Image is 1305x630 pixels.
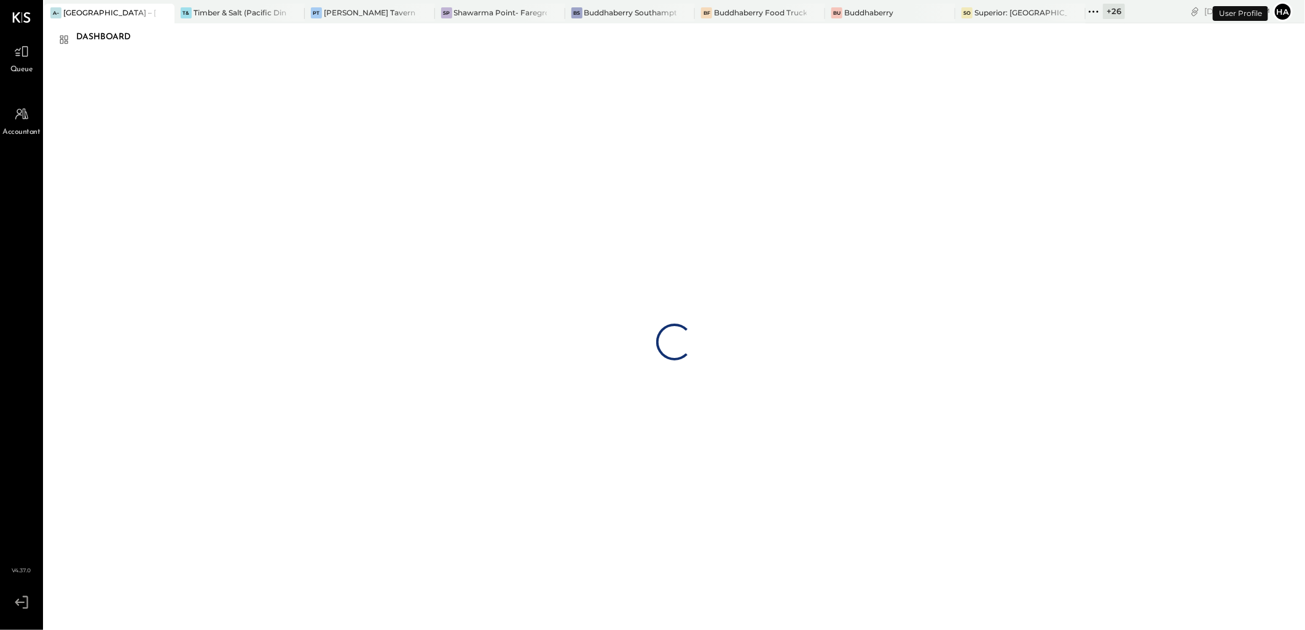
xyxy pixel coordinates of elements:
div: SO [962,7,973,18]
span: Accountant [3,127,41,138]
div: [PERSON_NAME] Tavern [324,7,415,18]
div: [GEOGRAPHIC_DATA] – [GEOGRAPHIC_DATA] [63,7,156,18]
div: User Profile [1213,6,1268,21]
div: Dashboard [76,28,143,47]
div: [DATE] [1204,6,1270,17]
a: Queue [1,40,42,76]
span: Queue [10,64,33,76]
div: BF [701,7,712,18]
div: Buddhaberry [844,7,893,18]
div: A– [50,7,61,18]
div: Shawarma Point- Fareground [454,7,547,18]
div: SP [441,7,452,18]
div: copy link [1189,5,1201,18]
div: BS [571,7,582,18]
a: Accountant [1,103,42,138]
div: Buddhaberry Food Truck [714,7,807,18]
div: + 26 [1103,4,1125,19]
div: Bu [831,7,842,18]
div: T& [181,7,192,18]
div: PT [311,7,322,18]
button: Ha [1273,2,1293,21]
div: Buddhaberry Southampton [584,7,677,18]
div: Timber & Salt (Pacific Dining CA1 LLC) [194,7,286,18]
div: Superior: [GEOGRAPHIC_DATA] [974,7,1067,18]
